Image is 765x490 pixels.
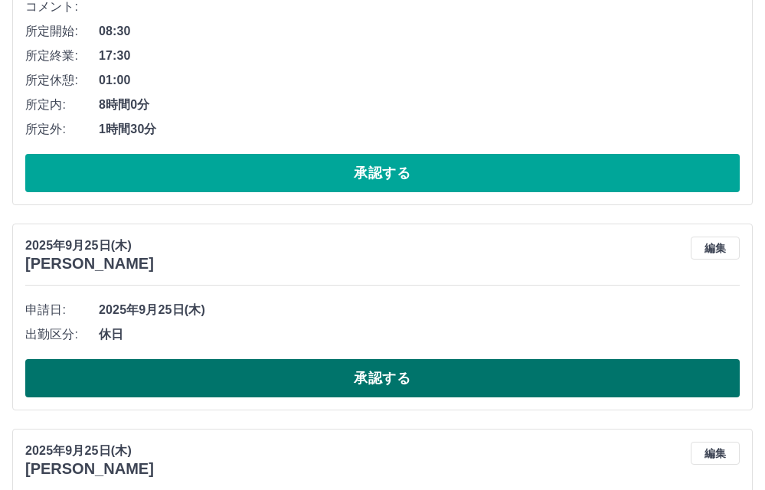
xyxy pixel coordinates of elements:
span: 01:00 [99,71,740,90]
h3: [PERSON_NAME] [25,255,154,273]
span: 08:30 [99,22,740,41]
span: 所定終業: [25,47,99,65]
span: 2025年9月25日(木) [99,301,740,319]
span: 所定内: [25,96,99,114]
span: 8時間0分 [99,96,740,114]
span: 1時間30分 [99,120,740,139]
span: 休日 [99,325,740,344]
p: 2025年9月25日(木) [25,237,154,255]
button: 編集 [691,442,740,465]
span: 出勤区分: [25,325,99,344]
p: 2025年9月25日(木) [25,442,154,460]
button: 承認する [25,359,740,397]
span: 申請日: [25,301,99,319]
span: 17:30 [99,47,740,65]
button: 編集 [691,237,740,260]
span: 所定休憩: [25,71,99,90]
button: 承認する [25,154,740,192]
span: 所定開始: [25,22,99,41]
span: 所定外: [25,120,99,139]
h3: [PERSON_NAME] [25,460,154,478]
